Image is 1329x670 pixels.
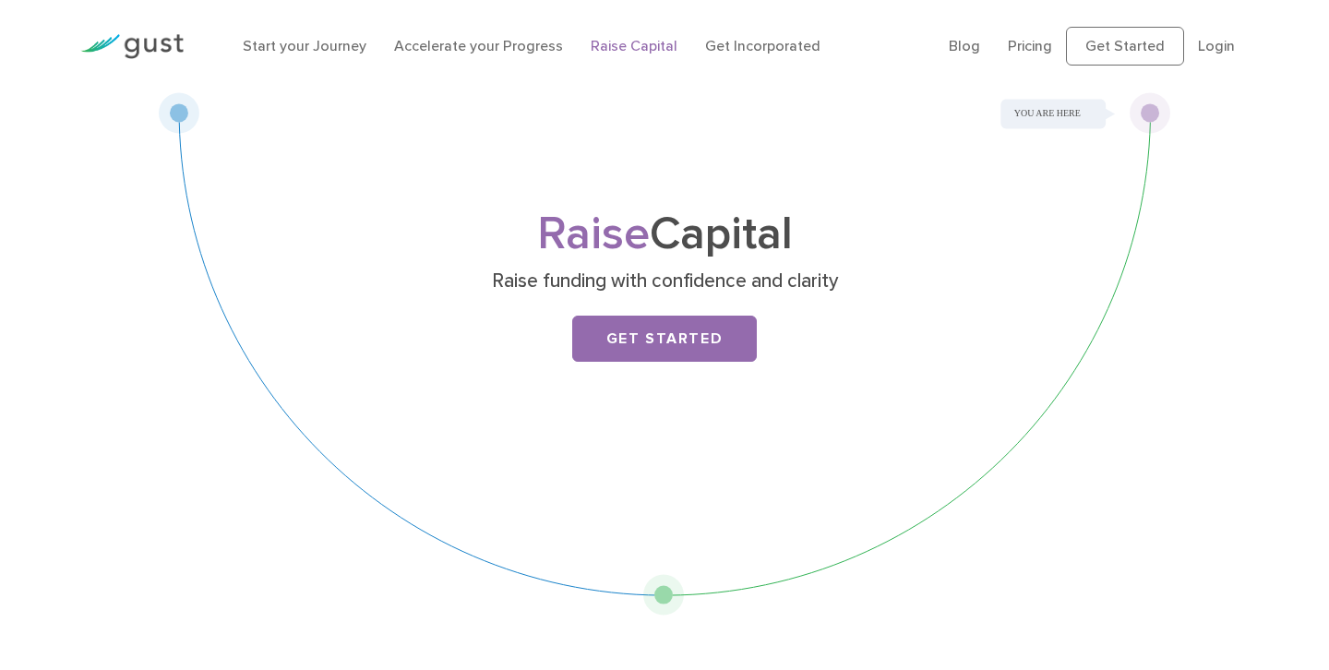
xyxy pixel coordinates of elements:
span: Raise [537,207,650,261]
h1: Capital [300,213,1029,256]
a: Start your Journey [243,37,366,54]
a: Accelerate your Progress [394,37,563,54]
a: Blog [949,37,980,54]
a: Get Started [1066,27,1184,66]
a: Pricing [1008,37,1052,54]
img: Gust Logo [80,34,184,59]
a: Get Started [572,316,757,362]
a: Login [1198,37,1235,54]
p: Raise funding with confidence and clarity [307,269,1023,294]
a: Raise Capital [591,37,677,54]
a: Get Incorporated [705,37,820,54]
